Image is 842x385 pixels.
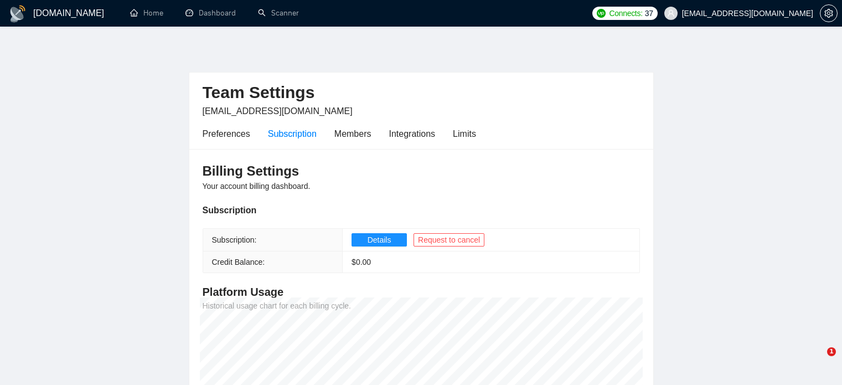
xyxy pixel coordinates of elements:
[820,4,838,22] button: setting
[667,9,675,17] span: user
[268,127,317,141] div: Subscription
[389,127,436,141] div: Integrations
[418,234,480,246] span: Request to cancel
[820,9,837,18] span: setting
[203,81,640,104] h2: Team Settings
[609,7,642,19] span: Connects:
[212,235,257,244] span: Subscription:
[203,106,353,116] span: [EMAIL_ADDRESS][DOMAIN_NAME]
[130,8,163,18] a: homeHome
[453,127,476,141] div: Limits
[185,8,236,18] a: dashboardDashboard
[597,9,606,18] img: upwork-logo.png
[368,234,391,246] span: Details
[203,182,311,191] span: Your account billing dashboard.
[827,347,836,356] span: 1
[820,9,838,18] a: setting
[334,127,371,141] div: Members
[414,233,484,247] button: Request to cancel
[804,347,831,374] iframe: Intercom live chat
[352,258,371,266] span: $ 0.00
[212,258,265,266] span: Credit Balance:
[203,284,640,300] h4: Platform Usage
[258,8,299,18] a: searchScanner
[645,7,653,19] span: 37
[352,233,407,247] button: Details
[203,127,250,141] div: Preferences
[9,5,27,23] img: logo
[203,203,640,217] div: Subscription
[203,162,640,180] h3: Billing Settings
